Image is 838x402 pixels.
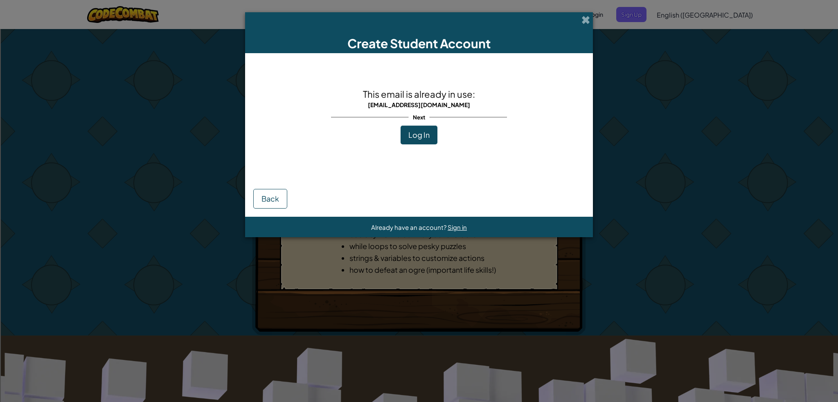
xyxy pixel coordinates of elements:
[3,41,835,49] div: Delete
[409,111,430,123] span: Next
[371,223,448,231] span: Already have an account?
[3,34,835,41] div: Move To ...
[3,56,835,63] div: Sign out
[368,101,470,108] span: [EMAIL_ADDRESS][DOMAIN_NAME]
[347,36,491,51] span: Create Student Account
[3,11,76,19] input: Search outlines
[3,49,835,56] div: Options
[3,19,835,27] div: Sort A > Z
[253,189,287,209] button: Back
[401,126,437,144] button: Log In
[363,88,475,100] span: This email is already in use:
[261,194,279,203] span: Back
[3,27,835,34] div: Sort New > Old
[3,3,171,11] div: Home
[448,223,467,231] a: Sign in
[408,130,430,139] span: Log In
